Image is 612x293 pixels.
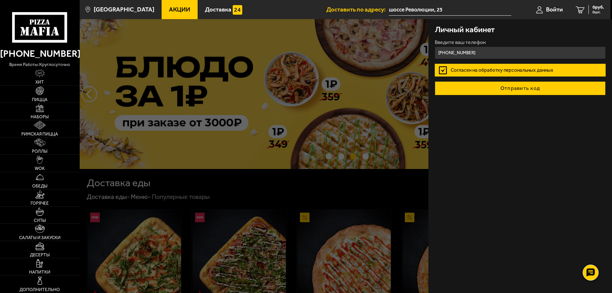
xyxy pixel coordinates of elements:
input: Ваш адрес доставки [389,4,511,16]
span: Войти [546,6,563,12]
span: Доставка [205,6,231,12]
span: 0 руб. [593,5,604,10]
span: Роллы [32,149,47,154]
span: Доставить по адресу: [326,6,389,12]
span: Супы [34,218,46,223]
span: Пицца [32,98,47,102]
span: Акции [169,6,190,12]
span: Обеды [32,184,47,188]
span: Десерты [30,253,50,257]
label: Согласен на обработку персональных данных [435,64,606,77]
span: Салаты и закуски [19,236,61,240]
h3: Личный кабинет [435,26,495,33]
span: Наборы [31,115,49,119]
span: [GEOGRAPHIC_DATA] [94,6,154,12]
span: Напитки [29,270,50,275]
span: Горячее [31,201,49,206]
span: Римская пицца [21,132,58,136]
span: 0 шт. [593,10,604,14]
span: WOK [35,166,45,171]
span: Хит [35,80,44,84]
img: 15daf4d41897b9f0e9f617042186c801.svg [233,5,242,15]
span: Дополнительно [19,288,60,292]
label: Введите ваш телефон [435,40,606,45]
button: Отправить код [435,81,606,95]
